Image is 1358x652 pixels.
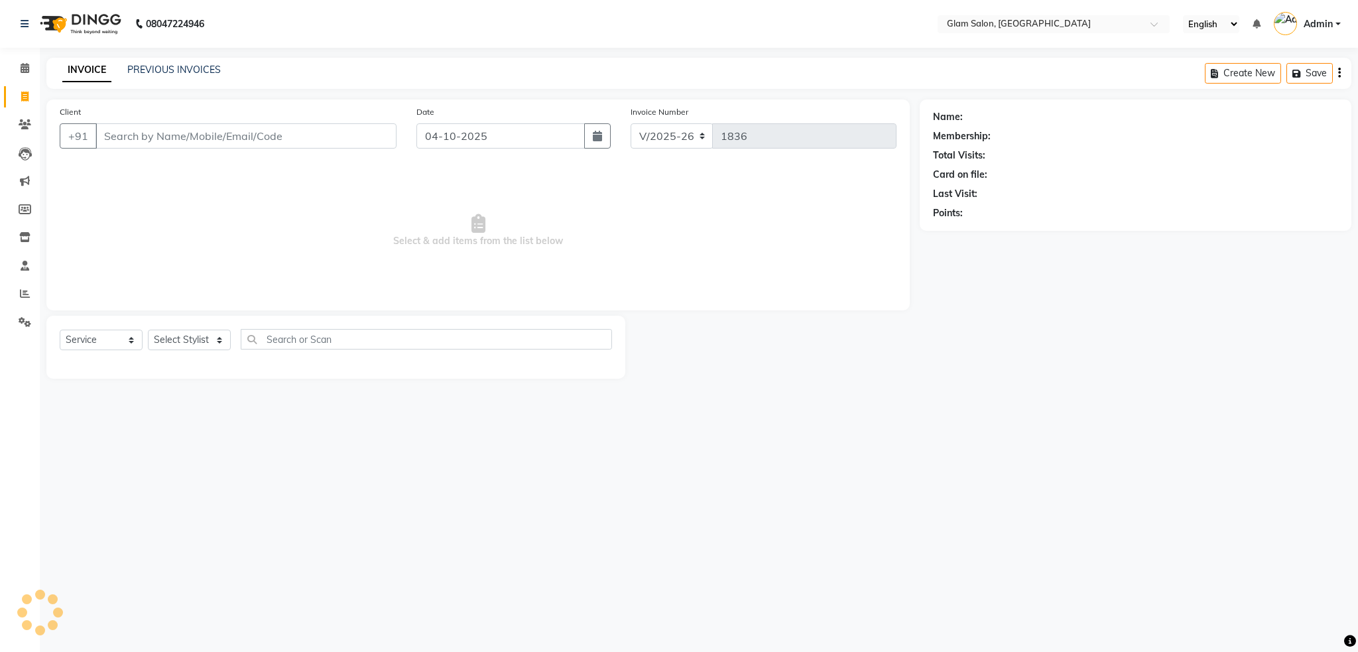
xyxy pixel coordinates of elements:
span: Select & add items from the list below [60,164,896,297]
input: Search or Scan [241,329,612,350]
img: logo [34,5,125,42]
div: Total Visits: [933,149,985,163]
a: INVOICE [62,58,111,82]
label: Invoice Number [631,106,688,118]
div: Card on file: [933,168,987,182]
button: +91 [60,123,97,149]
div: Last Visit: [933,187,977,201]
div: Membership: [933,129,991,143]
button: Create New [1205,63,1281,84]
label: Date [416,106,434,118]
div: Name: [933,110,963,124]
img: Admin [1274,12,1297,35]
button: Save [1286,63,1333,84]
label: Client [60,106,81,118]
a: PREVIOUS INVOICES [127,64,221,76]
div: Points: [933,206,963,220]
input: Search by Name/Mobile/Email/Code [95,123,397,149]
span: Admin [1304,17,1333,31]
b: 08047224946 [146,5,204,42]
